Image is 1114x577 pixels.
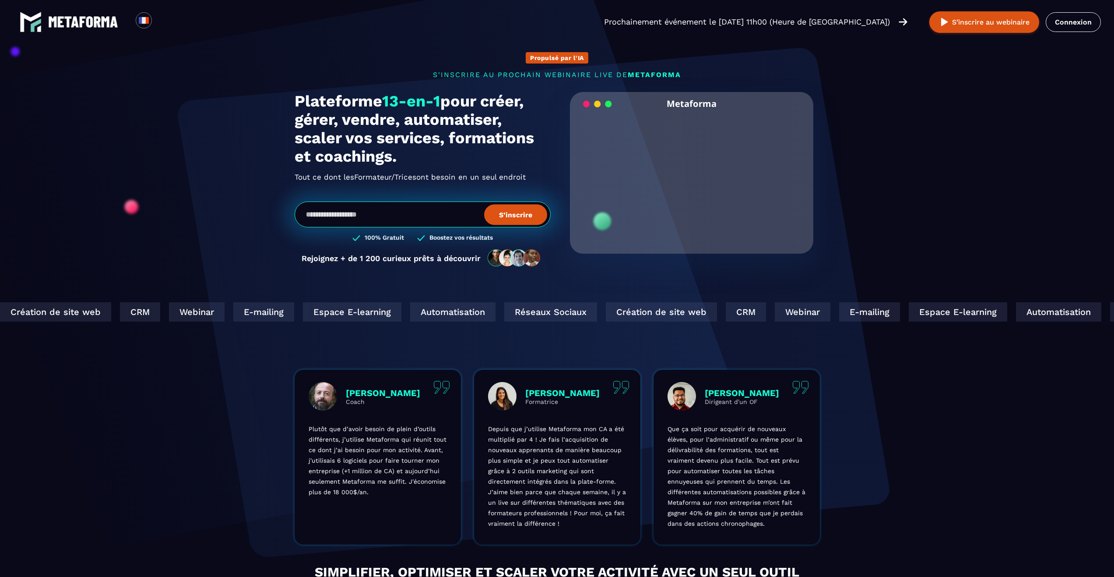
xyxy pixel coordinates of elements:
[190,302,301,322] div: Création de site web
[365,234,404,242] h3: 100% Gratuit
[295,71,820,79] p: s'inscrire au prochain webinaire live de
[488,382,517,411] img: profile
[604,16,890,28] p: Prochainement événement le [DATE] 11h00 (Heure de [GEOGRAPHIC_DATA])
[668,424,806,529] p: Que ça soit pour acquérir de nouveaux élèves, pour l’administratif ou même pour la délivrabilité ...
[899,17,907,27] img: arrow-right
[484,204,547,225] button: S’inscrire
[48,16,118,28] img: logo
[359,302,415,322] div: Webinar
[628,71,681,79] span: METAFORMA
[600,302,685,322] div: Automatisation
[667,92,717,115] h2: Metaforma
[88,302,181,322] div: Réseaux Sociaux
[613,381,629,394] img: quote
[705,388,779,398] p: [PERSON_NAME]
[694,302,787,322] div: Réseaux Sociaux
[417,234,425,242] img: checked
[796,302,907,322] div: Création de site web
[382,92,440,110] span: 13-en-1
[423,302,484,322] div: E-mailing
[346,398,420,405] p: Coach
[429,234,493,242] h3: Boostez vos résultats
[705,398,779,405] p: Dirigeant d'un OF
[309,424,447,497] p: Plutôt que d’avoir besoin de plein d’outils différents, j’utilise Metaforma qui réunit tout ce do...
[576,115,807,230] video: Your browser does not support the video tag.
[916,302,956,322] div: CRM
[433,381,450,394] img: quote
[309,382,337,411] img: profile
[354,170,416,184] span: Formateur/Trices
[939,17,950,28] img: play
[530,54,584,61] p: Propulsé par l'IA
[310,302,350,322] div: CRM
[488,424,626,529] p: Depuis que j’utilise Metaforma mon CA a été multiplié par 4 ! Je fais l’acquisition de nouveaux a...
[152,12,173,32] div: Search for option
[929,11,1039,33] button: S’inscrire au webinaire
[493,302,591,322] div: Espace E-learning
[352,234,360,242] img: checked
[20,11,42,33] img: logo
[792,381,809,394] img: quote
[525,398,600,405] p: Formatrice
[1029,302,1090,322] div: E-mailing
[295,92,551,166] h1: Plateforme pour créer, gérer, vendre, automatiser, scaler vos services, formations et coachings.
[525,388,600,398] p: [PERSON_NAME]
[346,388,420,398] p: [PERSON_NAME]
[1046,12,1101,32] a: Connexion
[485,249,544,267] img: community-people
[138,15,149,26] img: fr
[295,170,551,184] h2: Tout ce dont les ont besoin en un seul endroit
[965,302,1020,322] div: Webinar
[583,100,612,108] img: loading
[668,382,696,411] img: profile
[159,17,166,27] input: Search for option
[302,254,481,263] p: Rejoignez + de 1 200 curieux prêts à découvrir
